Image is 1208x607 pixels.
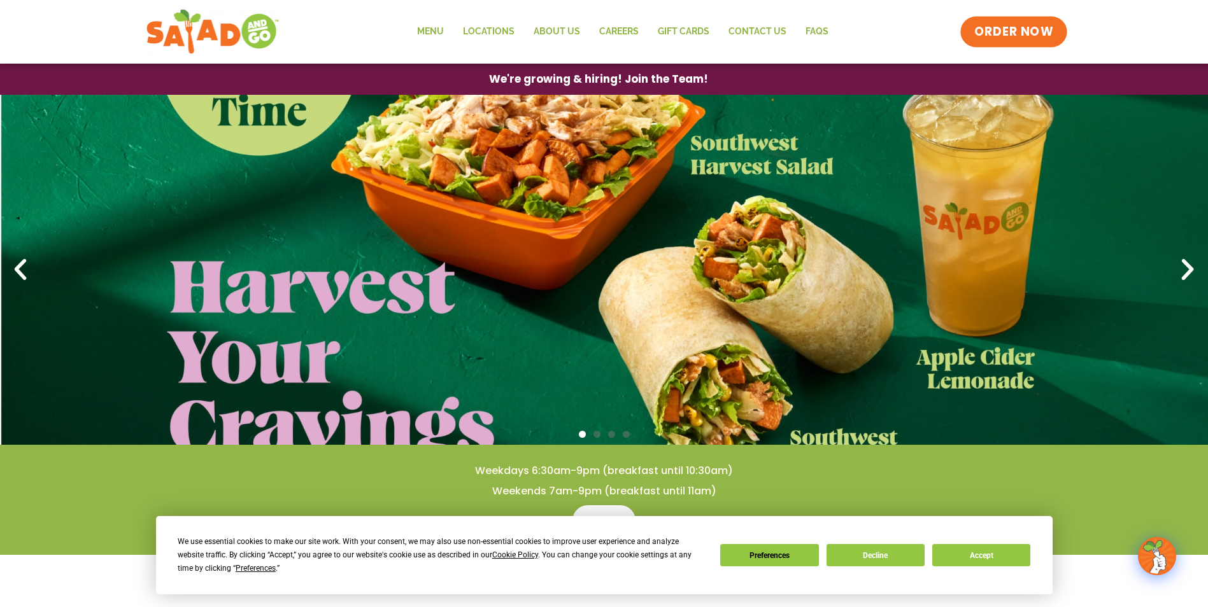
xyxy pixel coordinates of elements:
[524,17,590,46] a: About Us
[827,544,925,566] button: Decline
[932,544,1030,566] button: Accept
[1174,256,1202,284] div: Next slide
[489,74,708,85] span: We're growing & hiring! Join the Team!
[453,17,524,46] a: Locations
[590,17,648,46] a: Careers
[796,17,838,46] a: FAQs
[623,431,630,438] span: Go to slide 4
[608,431,615,438] span: Go to slide 3
[648,17,719,46] a: GIFT CARDS
[25,464,1183,478] h4: Weekdays 6:30am-9pm (breakfast until 10:30am)
[146,6,280,57] img: new-SAG-logo-768×292
[720,544,818,566] button: Preferences
[588,513,620,528] span: Menu
[1139,538,1175,574] img: wpChatIcon
[960,17,1067,47] a: ORDER NOW
[719,17,796,46] a: Contact Us
[492,550,538,559] span: Cookie Policy
[593,431,600,438] span: Go to slide 2
[579,431,586,438] span: Go to slide 1
[470,64,727,94] a: We're growing & hiring! Join the Team!
[408,17,453,46] a: Menu
[236,564,276,573] span: Preferences
[974,24,1053,40] span: ORDER NOW
[408,17,838,46] nav: Menu
[156,516,1053,594] div: Cookie Consent Prompt
[178,535,705,575] div: We use essential cookies to make our site work. With your consent, we may also use non-essential ...
[6,256,34,284] div: Previous slide
[25,484,1183,498] h4: Weekends 7am-9pm (breakfast until 11am)
[572,505,636,536] a: Menu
